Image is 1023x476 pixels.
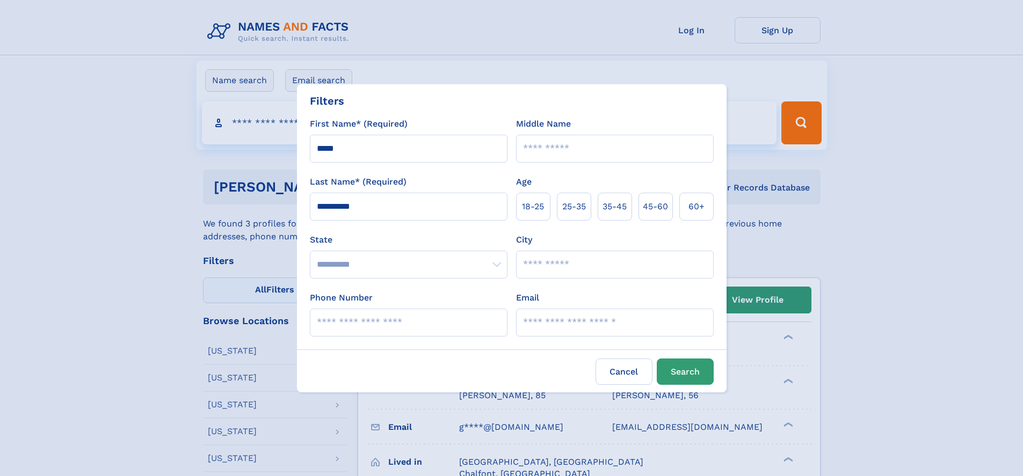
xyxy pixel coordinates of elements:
label: Email [516,291,539,304]
label: City [516,233,532,246]
button: Search [657,358,714,385]
label: Middle Name [516,118,571,130]
span: 25‑35 [562,200,586,213]
label: Last Name* (Required) [310,175,407,188]
span: 60+ [688,200,705,213]
label: First Name* (Required) [310,118,408,130]
label: State [310,233,507,246]
label: Phone Number [310,291,373,304]
span: 45‑60 [643,200,668,213]
span: 35‑45 [603,200,627,213]
div: Filters [310,93,344,109]
span: 18‑25 [522,200,544,213]
label: Cancel [596,358,652,385]
label: Age [516,175,532,188]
